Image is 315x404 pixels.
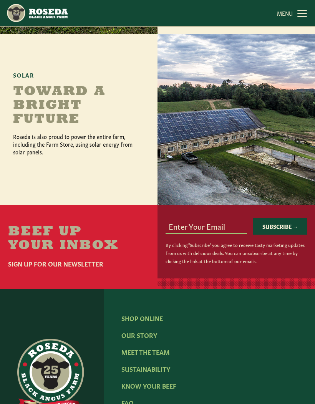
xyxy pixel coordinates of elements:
[13,71,144,79] h6: Solar
[121,314,163,322] a: Shop Online
[8,225,150,253] h2: Beef Up Your Inbox
[13,132,144,156] p: Roseda is also proud to power the entire farm, including the Farm Store, using solar energy from ...
[277,9,293,17] span: MENU
[253,218,307,235] button: Subscribe →
[8,259,150,268] h6: Sign Up For Our Newsletter
[166,219,247,233] input: Enter Your Email
[121,348,170,356] a: Meet The Team
[121,331,157,339] a: Our Story
[13,85,144,126] h2: Toward a Bright Future
[121,381,176,390] a: Know Your Beef
[121,364,170,373] a: Sustainability
[166,241,307,265] p: By clicking "Subscribe" you agree to receive tasty marketing updates from us with delicious deals...
[6,3,68,23] img: https://roseda.com/wp-content/uploads/2021/05/roseda-25-header.png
